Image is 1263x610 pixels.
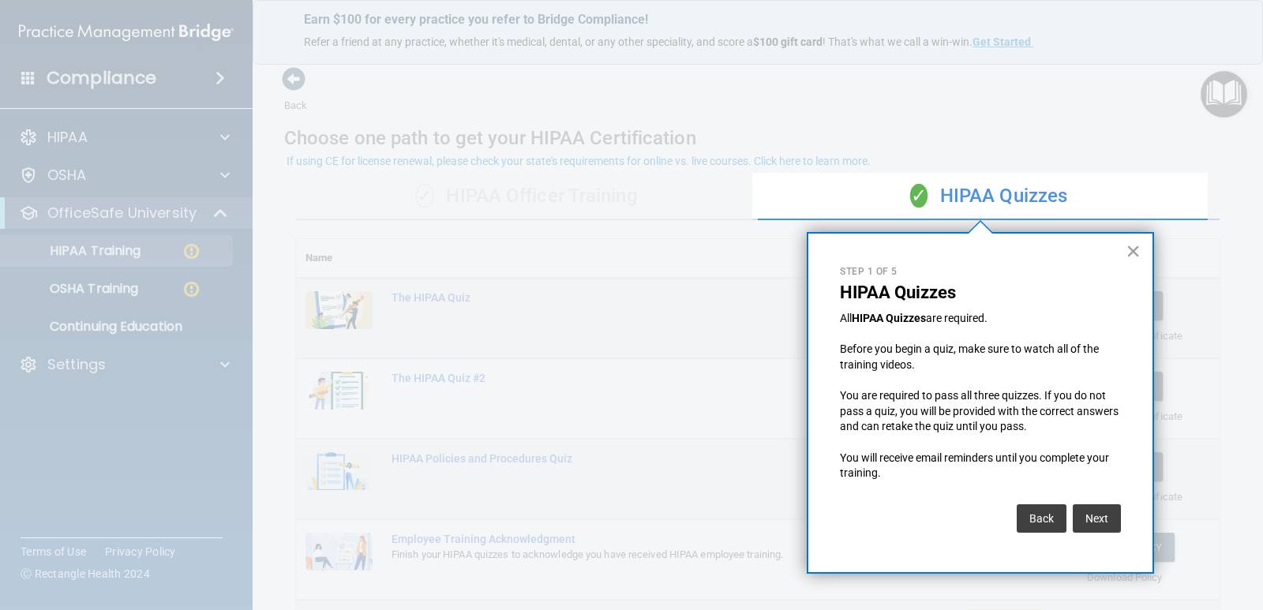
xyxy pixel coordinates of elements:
[852,312,926,324] strong: HIPAA Quizzes
[910,184,928,208] span: ✓
[840,388,1121,435] p: You are required to pass all three quizzes. If you do not pass a quiz, you will be provided with ...
[1017,504,1066,533] button: Back
[758,173,1220,220] div: HIPAA Quizzes
[1126,238,1141,264] button: Close
[1073,504,1121,533] button: Next
[840,283,1121,303] p: HIPAA Quizzes
[840,312,852,324] span: All
[840,451,1121,481] p: You will receive email reminders until you complete your training.
[840,265,1121,279] p: Step 1 of 5
[840,342,1121,372] p: Before you begin a quiz, make sure to watch all of the training videos.
[926,312,988,324] span: are required.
